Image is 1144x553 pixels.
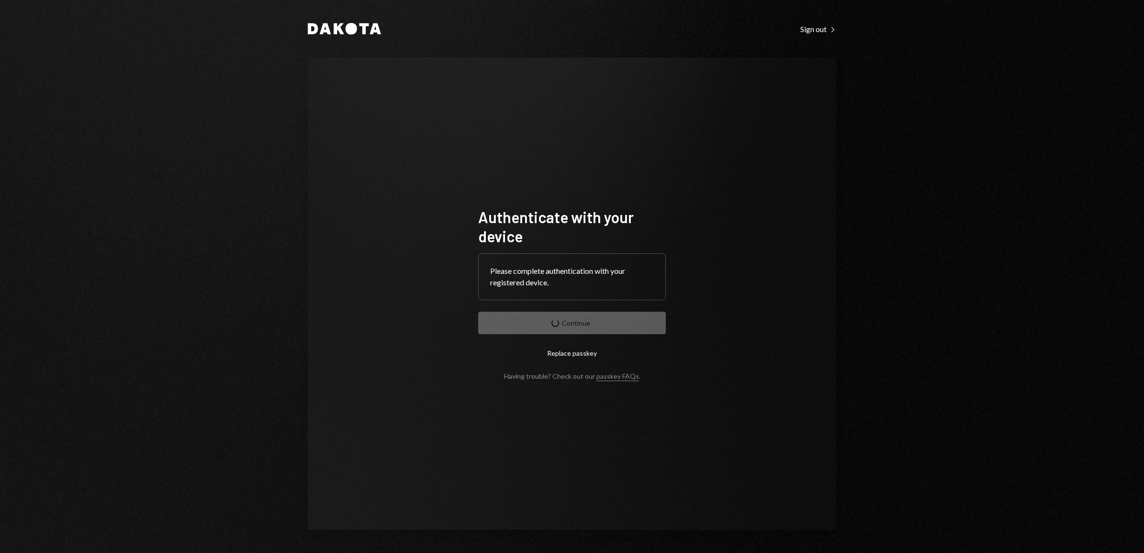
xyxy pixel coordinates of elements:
[800,23,836,34] a: Sign out
[504,372,640,380] div: Having trouble? Check out our .
[478,207,666,246] h1: Authenticate with your device
[596,372,639,381] a: passkey FAQs
[800,24,836,34] div: Sign out
[478,342,666,364] button: Replace passkey
[490,265,654,288] div: Please complete authentication with your registered device.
